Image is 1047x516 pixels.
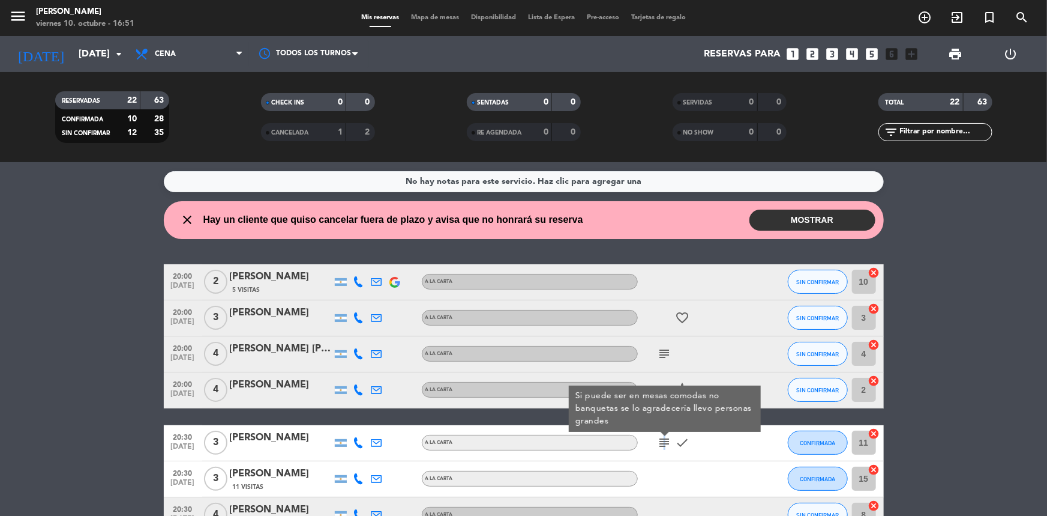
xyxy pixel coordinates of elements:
[168,354,198,368] span: [DATE]
[868,464,880,476] i: cancel
[544,98,548,106] strong: 0
[478,130,522,136] span: RE AGENDADA
[683,100,713,106] span: SERVIDAS
[203,212,583,228] span: Hay un cliente que quiso cancelar fuera de plazo y avisa que no honrará su reserva
[62,117,104,123] span: CONFIRMADA
[825,46,841,62] i: looks_3
[425,476,453,481] span: A LA CARTA
[230,305,332,321] div: [PERSON_NAME]
[800,476,835,482] span: CONFIRMADA
[785,46,801,62] i: looks_one
[683,130,714,136] span: NO SHOW
[884,125,899,139] i: filter_list
[168,282,198,296] span: [DATE]
[1015,10,1029,25] i: search
[886,100,904,106] span: TOTAL
[425,440,453,445] span: A LA CARTA
[233,285,260,295] span: 5 Visitas
[154,115,166,123] strong: 28
[805,46,821,62] i: looks_two
[230,269,332,285] div: [PERSON_NAME]
[788,431,848,455] button: CONFIRMADA
[62,130,110,136] span: SIN CONFIRMAR
[950,10,964,25] i: exit_to_app
[338,98,343,106] strong: 0
[168,318,198,332] span: [DATE]
[796,387,839,393] span: SIN CONFIRMAR
[950,98,960,106] strong: 22
[868,267,880,279] i: cancel
[868,339,880,351] i: cancel
[425,387,453,392] span: A LA CARTA
[405,14,465,21] span: Mapa de mesas
[788,270,848,294] button: SIN CONFIRMAR
[204,342,227,366] span: 4
[365,128,372,136] strong: 2
[478,100,509,106] span: SENTADAS
[977,98,989,106] strong: 63
[658,436,672,450] i: subject
[233,482,264,492] span: 11 Visitas
[204,431,227,455] span: 3
[749,128,754,136] strong: 0
[154,129,166,137] strong: 35
[168,305,198,318] span: 20:00
[36,6,134,18] div: [PERSON_NAME]
[168,443,198,457] span: [DATE]
[704,49,781,60] span: Reservas para
[749,210,875,231] button: MOSTRAR
[575,390,754,428] div: Si puede ser en mesas comodas no banquetas se lo agradecería llevo personas grandes
[796,315,839,321] span: SIN CONFIRMAR
[355,14,405,21] span: Mis reservas
[868,428,880,440] i: cancel
[155,50,176,58] span: Cena
[776,128,784,136] strong: 0
[204,467,227,491] span: 3
[168,429,198,443] span: 20:30
[676,383,690,397] i: cake
[948,47,962,61] span: print
[788,467,848,491] button: CONFIRMADA
[406,175,641,189] div: No hay notas para este servicio. Haz clic para agregar una
[365,98,372,106] strong: 0
[168,341,198,354] span: 20:00
[676,311,690,325] i: favorite_border
[272,130,309,136] span: CANCELADA
[904,46,920,62] i: add_box
[465,14,522,21] span: Disponibilidad
[676,436,690,450] i: check
[127,96,137,105] strong: 22
[425,279,453,284] span: A LA CARTA
[181,213,195,227] i: close
[168,390,198,404] span: [DATE]
[581,14,625,21] span: Pre-acceso
[425,351,453,356] span: A LA CARTA
[9,7,27,29] button: menu
[522,14,581,21] span: Lista de Espera
[338,128,343,136] strong: 1
[868,500,880,512] i: cancel
[983,36,1038,72] div: LOG OUT
[230,430,332,446] div: [PERSON_NAME]
[127,115,137,123] strong: 10
[204,270,227,294] span: 2
[230,466,332,482] div: [PERSON_NAME]
[230,377,332,393] div: [PERSON_NAME]
[625,14,692,21] span: Tarjetas de regalo
[796,279,839,285] span: SIN CONFIRMAR
[1003,47,1018,61] i: power_settings_new
[168,466,198,479] span: 20:30
[796,351,839,357] span: SIN CONFIRMAR
[868,303,880,315] i: cancel
[982,10,997,25] i: turned_in_not
[9,41,73,67] i: [DATE]
[272,100,305,106] span: CHECK INS
[168,502,198,515] span: 20:30
[389,277,400,288] img: google-logo.png
[917,10,932,25] i: add_circle_outline
[845,46,860,62] i: looks_4
[544,128,548,136] strong: 0
[571,98,578,106] strong: 0
[168,377,198,390] span: 20:00
[36,18,134,30] div: viernes 10. octubre - 16:51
